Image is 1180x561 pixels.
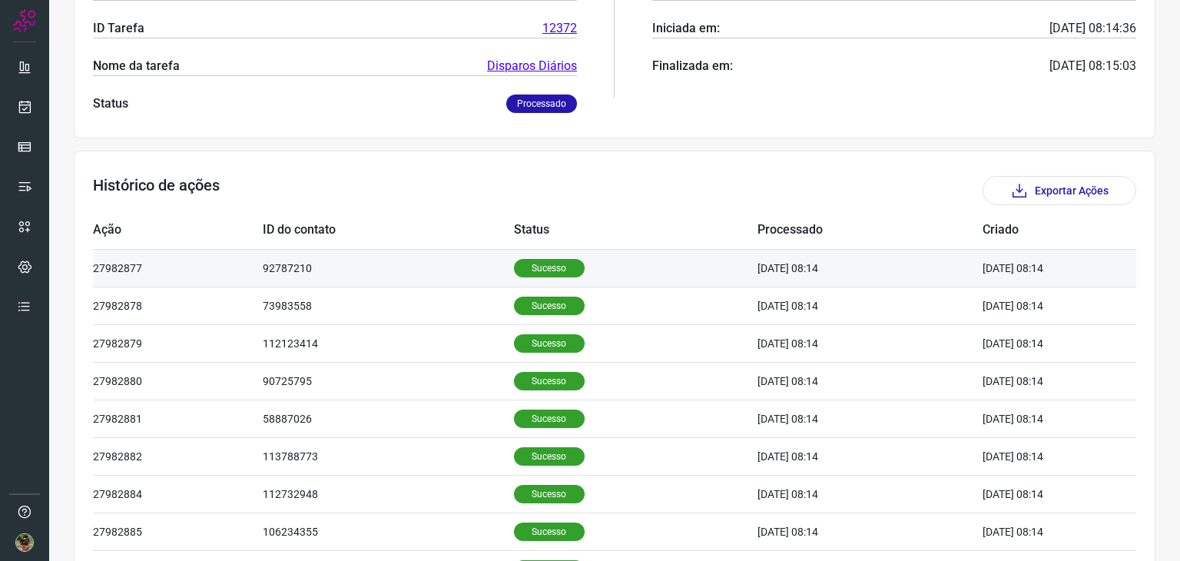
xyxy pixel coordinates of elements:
p: Sucesso [514,410,585,428]
td: 27982878 [93,287,263,324]
img: 6adef898635591440a8308d58ed64fba.jpg [15,533,34,552]
td: [DATE] 08:14 [757,475,983,513]
td: 113788773 [263,437,514,475]
td: 90725795 [263,362,514,400]
td: [DATE] 08:14 [757,324,983,362]
td: 27982885 [93,513,263,550]
td: [DATE] 08:14 [757,513,983,550]
td: Status [514,211,757,249]
p: ID Tarefa [93,19,144,38]
td: [DATE] 08:14 [983,324,1090,362]
td: 27982877 [93,249,263,287]
p: Sucesso [514,297,585,315]
p: Status [93,95,128,113]
td: 112732948 [263,475,514,513]
td: 112123414 [263,324,514,362]
td: [DATE] 08:14 [757,287,983,324]
p: Sucesso [514,523,585,541]
td: [DATE] 08:14 [983,513,1090,550]
p: Processado [506,95,577,113]
p: Sucesso [514,485,585,503]
td: 27982884 [93,475,263,513]
p: Sucesso [514,259,585,277]
td: 27982880 [93,362,263,400]
td: [DATE] 08:14 [983,437,1090,475]
td: 58887026 [263,400,514,437]
p: Sucesso [514,372,585,390]
p: Iniciada em: [652,19,720,38]
td: Processado [757,211,983,249]
p: [DATE] 08:15:03 [1049,57,1136,75]
td: 27982882 [93,437,263,475]
td: [DATE] 08:14 [757,400,983,437]
button: Exportar Ações [983,176,1136,205]
td: Criado [983,211,1090,249]
p: [DATE] 08:14:36 [1049,19,1136,38]
td: [DATE] 08:14 [983,475,1090,513]
td: 27982881 [93,400,263,437]
td: [DATE] 08:14 [983,362,1090,400]
a: 12372 [542,19,577,38]
p: Sucesso [514,447,585,466]
td: Ação [93,211,263,249]
td: [DATE] 08:14 [757,362,983,400]
td: 27982879 [93,324,263,362]
td: [DATE] 08:14 [983,249,1090,287]
p: Nome da tarefa [93,57,180,75]
td: 106234355 [263,513,514,550]
p: Finalizada em: [652,57,733,75]
td: 73983558 [263,287,514,324]
h3: Histórico de ações [93,176,220,205]
td: [DATE] 08:14 [983,400,1090,437]
a: Disparos Diários [487,57,577,75]
td: [DATE] 08:14 [757,249,983,287]
p: Sucesso [514,334,585,353]
td: ID do contato [263,211,514,249]
td: [DATE] 08:14 [757,437,983,475]
td: [DATE] 08:14 [983,287,1090,324]
img: Logo [13,9,36,32]
td: 92787210 [263,249,514,287]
